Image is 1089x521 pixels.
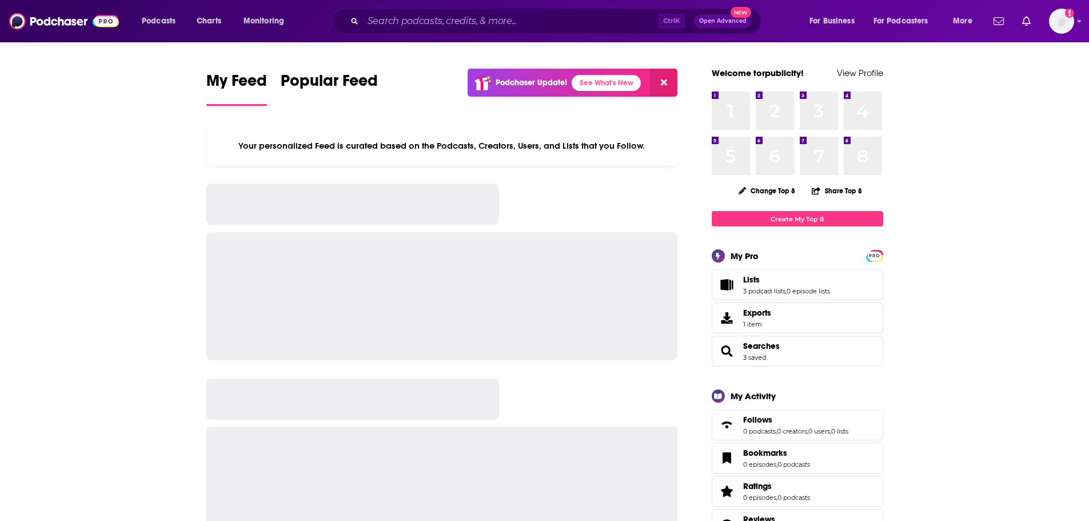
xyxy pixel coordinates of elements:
a: 3 saved [743,353,766,361]
div: Your personalized Feed is curated based on the Podcasts, Creators, Users, and Lists that you Follow. [206,126,678,165]
span: Open Advanced [699,18,747,24]
span: , [807,427,808,435]
a: 3 podcast lists [743,287,785,295]
a: Charts [189,12,228,30]
span: Logged in as torpublicity [1049,9,1074,34]
a: Welcome torpublicity! [712,67,804,78]
span: PRO [868,252,881,260]
a: PRO [868,251,881,260]
a: My Feed [206,71,267,106]
a: Bookmarks [716,450,739,466]
a: Lists [716,277,739,293]
a: 0 users [808,427,830,435]
a: Searches [716,343,739,359]
p: Podchaser Update! [496,78,567,88]
button: Share Top 8 [811,180,863,202]
span: Ctrl K [658,14,685,29]
span: Follows [743,415,772,425]
a: 0 episodes [743,494,776,502]
span: Exports [743,308,771,318]
a: 0 episode lists [787,287,830,295]
span: Follows [712,409,883,440]
a: Bookmarks [743,448,810,458]
img: User Profile [1049,9,1074,34]
span: Ratings [712,476,883,507]
a: 0 podcasts [777,460,810,468]
button: open menu [945,12,987,30]
div: My Activity [731,391,776,401]
a: Create My Top 8 [712,211,883,226]
span: Podcasts [142,13,175,29]
button: Open AdvancedNew [694,14,752,28]
a: 0 lists [831,427,848,435]
span: Ratings [743,481,772,491]
span: Charts [197,13,221,29]
span: , [776,460,777,468]
a: 0 episodes [743,460,776,468]
span: Monitoring [244,13,284,29]
div: My Pro [731,250,759,261]
button: open menu [236,12,299,30]
span: Searches [712,336,883,367]
a: Popular Feed [281,71,378,106]
a: Follows [743,415,848,425]
a: See What's New [572,75,641,91]
a: Show notifications dropdown [1018,11,1035,31]
span: More [953,13,972,29]
a: Lists [743,275,830,285]
a: Ratings [716,483,739,499]
span: Lists [712,269,883,300]
a: Show notifications dropdown [989,11,1008,31]
button: Show profile menu [1049,9,1074,34]
span: Popular Feed [281,71,378,97]
span: 1 item [743,320,771,328]
span: My Feed [206,71,267,97]
span: , [776,494,777,502]
a: Exports [712,303,883,333]
a: 0 podcasts [777,494,810,502]
span: Exports [716,310,739,326]
span: , [830,427,831,435]
button: Change Top 8 [732,184,803,198]
svg: Add a profile image [1065,9,1074,18]
span: For Business [809,13,855,29]
button: open menu [866,12,945,30]
a: 0 creators [777,427,807,435]
span: New [731,7,751,18]
span: , [785,287,787,295]
a: Searches [743,341,780,351]
span: Bookmarks [712,443,883,474]
a: View Profile [837,67,883,78]
span: Bookmarks [743,448,787,458]
a: 0 podcasts [743,427,776,435]
span: , [776,427,777,435]
input: Search podcasts, credits, & more... [363,12,658,30]
button: open menu [134,12,190,30]
a: Ratings [743,481,810,491]
span: For Podcasters [873,13,928,29]
span: Lists [743,275,760,285]
button: open menu [801,12,869,30]
img: Podchaser - Follow, Share and Rate Podcasts [9,10,119,32]
a: Follows [716,417,739,433]
div: Search podcasts, credits, & more... [342,8,772,34]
